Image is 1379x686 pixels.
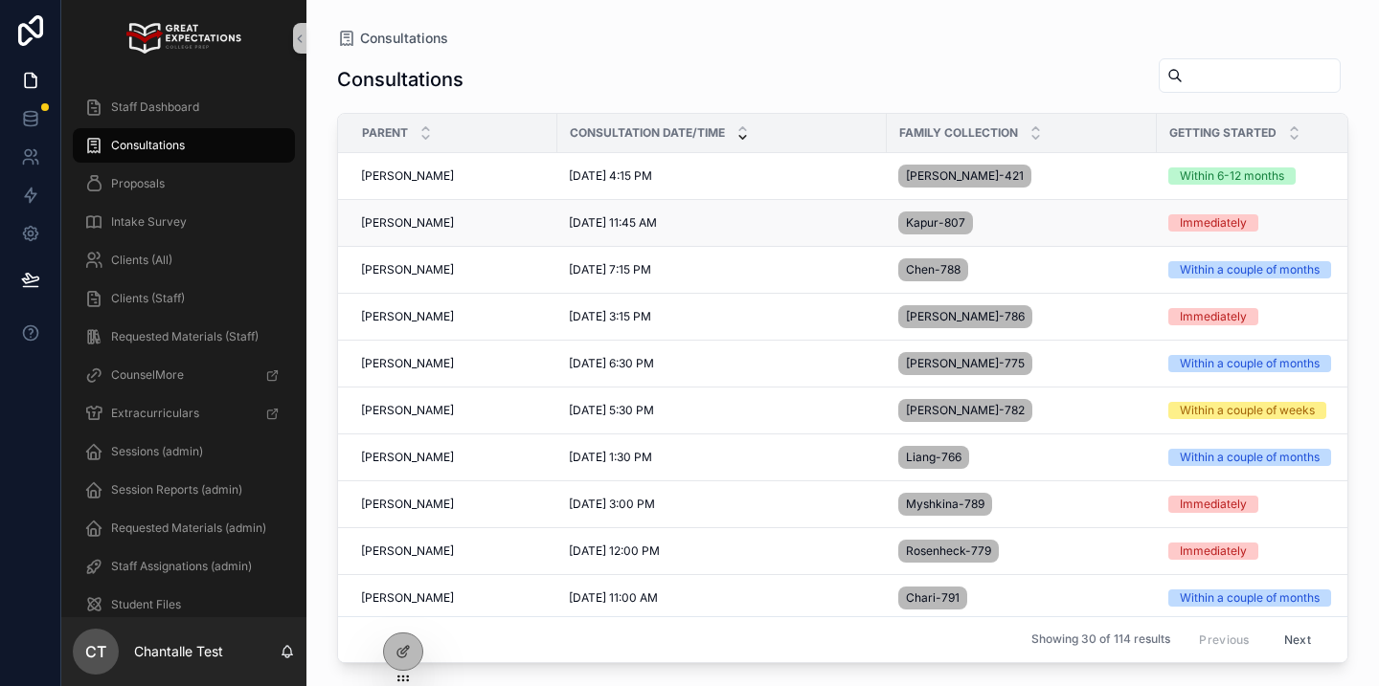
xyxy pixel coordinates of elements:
[73,511,295,545] a: Requested Materials (admin)
[1180,449,1320,466] div: Within a couple of months
[1180,167,1284,185] div: Within 6-12 months
[111,329,259,344] span: Requested Materials (Staff)
[1168,589,1363,607] a: Within a couple of months
[898,489,1145,520] a: Myshkina-789
[361,215,454,231] span: [PERSON_NAME]
[111,559,252,574] span: Staff Assignations (admin)
[361,497,546,512] a: [PERSON_NAME]
[569,168,875,184] a: [DATE] 4:15 PM
[569,262,875,277] a: [DATE] 7:15 PM
[73,396,295,431] a: Extracurriculars
[1180,542,1247,560] div: Immediately
[111,214,187,230] span: Intake Survey
[569,356,875,371] a: [DATE] 6:30 PM
[1168,308,1363,325] a: Immediately
[361,543,546,559] a: [PERSON_NAME]
[906,497,984,512] span: Myshkina-789
[569,215,657,231] span: [DATE] 11:45 AM
[361,168,546,184] a: [PERSON_NAME]
[906,403,1025,418] span: [PERSON_NAME]-782
[569,262,651,277] span: [DATE] 7:15 PM
[361,309,454,324] span: [PERSON_NAME]
[111,253,172,268] span: Clients (All)
[1031,632,1170,648] span: Showing 30 of 114 results
[1168,355,1363,372] a: Within a couple of months
[361,543,454,559] span: [PERSON_NAME]
[898,583,1145,613] a: Chari-791
[906,356,1025,371] span: [PERSON_NAME]-775
[361,356,454,371] span: [PERSON_NAME]
[569,168,652,184] span: [DATE] 4:15 PM
[360,29,448,48] span: Consultations
[569,215,875,231] a: [DATE] 11:45 AM
[898,208,1145,238] a: Kapur-807
[361,450,454,465] span: [PERSON_NAME]
[73,243,295,277] a: Clients (All)
[337,66,463,93] h1: Consultations
[73,281,295,316] a: Clients (Staff)
[1168,496,1363,513] a: Immediately
[569,450,875,465] a: [DATE] 1:30 PM
[73,205,295,239] a: Intake Survey
[898,536,1145,566] a: Rosenheck-779
[111,444,203,459] span: Sessions (admin)
[361,403,454,418] span: [PERSON_NAME]
[1180,261,1320,278] div: Within a couple of months
[906,215,965,231] span: Kapur-807
[1180,402,1315,419] div: Within a couple of weeks
[1180,496,1247,513] div: Immediately
[899,125,1018,141] span: Family collection
[361,309,546,324] a: [PERSON_NAME]
[1180,214,1247,232] div: Immediately
[73,358,295,392] a: CounselMore
[569,356,654,371] span: [DATE] 6:30 PM
[111,138,185,153] span: Consultations
[111,100,199,115] span: Staff Dashboard
[361,497,454,512] span: [PERSON_NAME]
[111,406,199,421] span: Extracurriculars
[73,473,295,507] a: Session Reports (admin)
[1168,167,1363,185] a: Within 6-12 months
[906,168,1024,184] span: [PERSON_NAME]-421
[61,77,306,617] div: scrollable content
[906,450,961,465] span: Liang-766
[134,642,223,661] p: Chantalle Test
[361,262,454,277] span: [PERSON_NAME]
[906,262,961,277] span: Chen-788
[126,23,240,54] img: App logo
[898,254,1145,285] a: Chen-788
[569,403,654,418] span: [DATE] 5:30 PM
[85,640,106,663] span: CT
[906,309,1025,324] span: [PERSON_NAME]-786
[73,128,295,163] a: Consultations
[569,497,875,512] a: [DATE] 3:00 PM
[569,403,875,418] a: [DATE] 5:30 PM
[1271,625,1324,654] button: Next
[1180,589,1320,607] div: Within a couple of months
[111,520,266,536] span: Requested Materials (admin)
[569,497,655,512] span: [DATE] 3:00 PM
[569,450,652,465] span: [DATE] 1:30 PM
[1168,449,1363,466] a: Within a couple of months
[73,549,295,584] a: Staff Assignations (admin)
[1168,214,1363,232] a: Immediately
[111,176,165,191] span: Proposals
[569,590,658,606] span: [DATE] 11:00 AM
[906,543,991,559] span: Rosenheck-779
[111,597,181,612] span: Student Files
[111,367,184,383] span: CounselMore
[361,450,546,465] a: [PERSON_NAME]
[569,590,875,606] a: [DATE] 11:00 AM
[898,161,1145,191] a: [PERSON_NAME]-421
[1180,355,1320,372] div: Within a couple of months
[361,590,454,606] span: [PERSON_NAME]
[361,356,546,371] a: [PERSON_NAME]
[361,168,454,184] span: [PERSON_NAME]
[1169,125,1277,141] span: Getting Started
[569,543,875,559] a: [DATE] 12:00 PM
[73,320,295,354] a: Requested Materials (Staff)
[361,262,546,277] a: [PERSON_NAME]
[1168,402,1363,419] a: Within a couple of weeks
[898,442,1145,473] a: Liang-766
[361,403,546,418] a: [PERSON_NAME]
